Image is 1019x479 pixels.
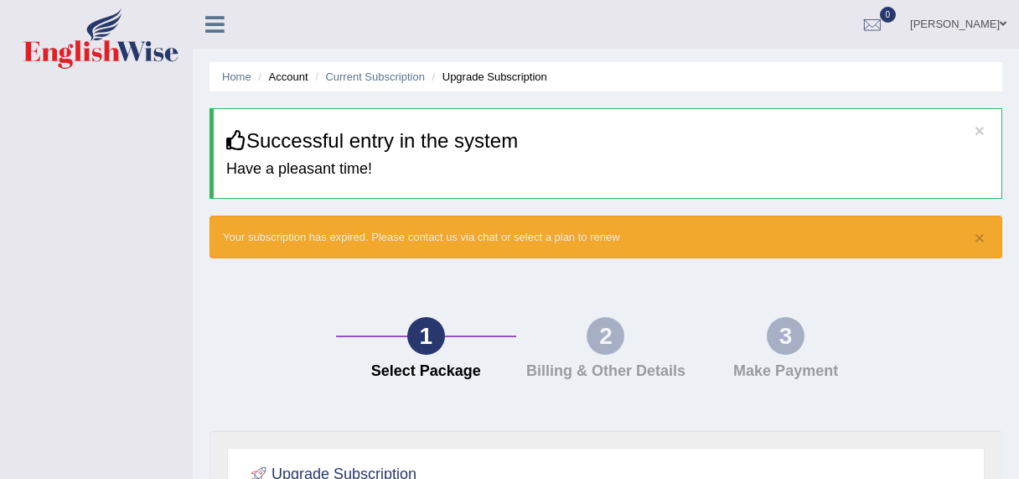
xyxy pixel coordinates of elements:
div: 3 [767,317,804,355]
li: Account [254,69,308,85]
button: × [975,229,985,247]
h4: Select Package [344,363,508,380]
a: Current Subscription [325,70,425,83]
li: Upgrade Subscription [428,69,547,85]
h4: Billing & Other Details [525,363,688,380]
a: Home [222,70,251,83]
div: 1 [407,317,445,355]
button: × [975,122,985,139]
span: 0 [880,7,897,23]
h4: Make Payment [704,363,867,380]
div: 2 [587,317,624,355]
h4: Have a pleasant time! [226,161,989,178]
div: Your subscription has expired. Please contact us via chat or select a plan to renew [209,216,1002,258]
h3: Successful entry in the system [226,130,989,152]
